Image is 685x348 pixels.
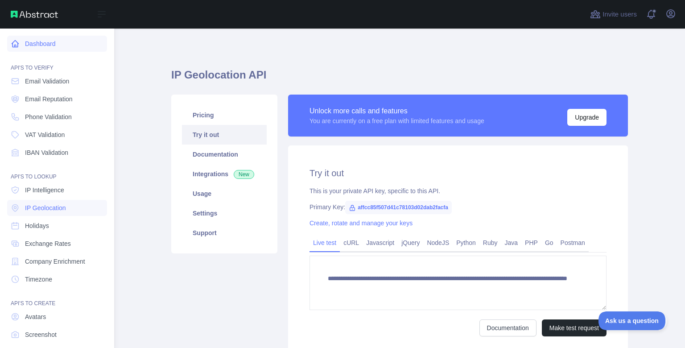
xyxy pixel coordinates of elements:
[25,203,66,212] span: IP Geolocation
[345,201,452,214] span: affcc85f507d41c78103d02dab2facfa
[7,236,107,252] a: Exchange Rates
[7,91,107,107] a: Email Reputation
[182,164,267,184] a: Integrations New
[7,327,107,343] a: Screenshot
[7,54,107,71] div: API'S TO VERIFY
[182,203,267,223] a: Settings
[542,319,607,336] button: Make test request
[7,200,107,216] a: IP Geolocation
[309,106,484,116] div: Unlock more calls and features
[7,218,107,234] a: Holidays
[25,257,85,266] span: Company Enrichment
[7,127,107,143] a: VAT Validation
[171,68,628,89] h1: IP Geolocation API
[7,109,107,125] a: Phone Validation
[7,36,107,52] a: Dashboard
[309,203,607,211] div: Primary Key:
[25,186,64,195] span: IP Intelligence
[7,145,107,161] a: IBAN Validation
[182,125,267,145] a: Try it out
[25,275,52,284] span: Timezone
[309,116,484,125] div: You are currently on a free plan with limited features and usage
[7,309,107,325] a: Avatars
[11,11,58,18] img: Abstract API
[423,236,453,250] a: NodeJS
[25,330,57,339] span: Screenshot
[7,271,107,287] a: Timezone
[25,130,65,139] span: VAT Validation
[363,236,398,250] a: Javascript
[309,186,607,195] div: This is your private API key, specific to this API.
[541,236,557,250] a: Go
[588,7,639,21] button: Invite users
[182,105,267,125] a: Pricing
[7,289,107,307] div: API'S TO CREATE
[309,236,340,250] a: Live test
[25,312,46,321] span: Avatars
[234,170,254,179] span: New
[25,239,71,248] span: Exchange Rates
[309,220,413,227] a: Create, rotate and manage your keys
[453,236,479,250] a: Python
[182,223,267,243] a: Support
[7,73,107,89] a: Email Validation
[567,109,607,126] button: Upgrade
[309,167,607,179] h2: Try it out
[25,77,69,86] span: Email Validation
[182,184,267,203] a: Usage
[25,95,73,104] span: Email Reputation
[398,236,423,250] a: jQuery
[501,236,522,250] a: Java
[7,162,107,180] div: API'S TO LOOKUP
[182,145,267,164] a: Documentation
[602,9,637,20] span: Invite users
[479,319,536,336] a: Documentation
[340,236,363,250] a: cURL
[7,253,107,269] a: Company Enrichment
[479,236,501,250] a: Ruby
[7,182,107,198] a: IP Intelligence
[25,112,72,121] span: Phone Validation
[25,221,49,230] span: Holidays
[521,236,541,250] a: PHP
[557,236,589,250] a: Postman
[25,148,68,157] span: IBAN Validation
[598,311,667,330] iframe: Toggle Customer Support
